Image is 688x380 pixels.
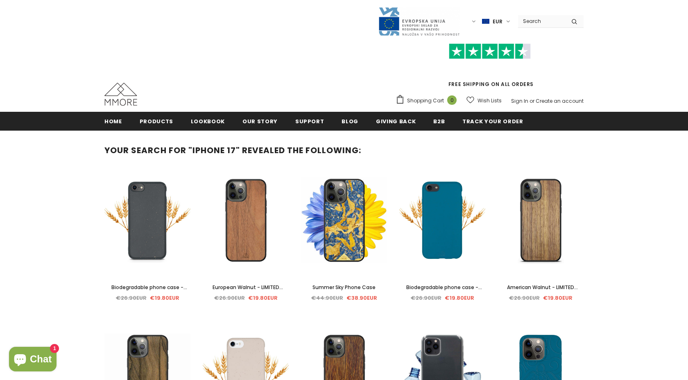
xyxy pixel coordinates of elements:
span: B2B [433,118,445,125]
span: €19.80EUR [248,294,278,302]
a: European Walnut - LIMITED EDITION [203,283,289,292]
span: Summer Sky Phone Case [312,284,376,291]
span: €26.90EUR [411,294,441,302]
a: Giving back [376,112,416,130]
strong: "iphone 17" [188,145,240,156]
span: revealed the following: [242,145,361,156]
span: Products [140,118,173,125]
span: Shopping Cart [407,97,444,105]
span: Biodegradable phone case - Black [111,284,187,300]
span: support [295,118,324,125]
a: Our Story [242,112,278,130]
a: B2B [433,112,445,130]
inbox-online-store-chat: Shopify online store chat [7,347,59,373]
iframe: Customer reviews powered by Trustpilot [396,59,584,80]
a: American Walnut - LIMITED EDITION [498,283,584,292]
a: Sign In [511,97,528,104]
span: €19.80EUR [445,294,474,302]
span: Blog [342,118,358,125]
span: Our Story [242,118,278,125]
input: Search Site [518,15,565,27]
span: €19.80EUR [150,294,179,302]
span: or [530,97,534,104]
span: Wish Lists [478,97,502,105]
img: Javni Razpis [378,7,460,36]
span: €26.90EUR [116,294,147,302]
img: Trust Pilot Stars [449,43,531,59]
a: Javni Razpis [378,18,460,25]
a: Shopping Cart 0 [396,95,461,107]
span: €38.90EUR [346,294,377,302]
span: Giving back [376,118,416,125]
span: Biodegradable phone case - Deep Sea Blue [406,284,482,300]
a: Home [104,112,122,130]
span: €44.90EUR [311,294,343,302]
span: 0 [447,95,457,105]
span: Lookbook [191,118,225,125]
span: EUR [493,18,502,26]
span: €26.90EUR [214,294,245,302]
a: Products [140,112,173,130]
a: Biodegradable phone case - Deep Sea Blue [399,283,485,292]
img: MMORE Cases [104,83,137,106]
a: Lookbook [191,112,225,130]
span: Track your order [462,118,523,125]
span: Home [104,118,122,125]
a: Wish Lists [466,93,502,108]
a: support [295,112,324,130]
span: Your search for [104,145,186,156]
a: Track your order [462,112,523,130]
span: €19.80EUR [543,294,573,302]
span: European Walnut - LIMITED EDITION [213,284,283,300]
span: €26.90EUR [509,294,540,302]
a: Blog [342,112,358,130]
span: American Walnut - LIMITED EDITION [507,284,578,300]
a: Create an account [536,97,584,104]
span: FREE SHIPPING ON ALL ORDERS [396,47,584,88]
a: Biodegradable phone case - Black [104,283,190,292]
a: Summer Sky Phone Case [301,283,387,292]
